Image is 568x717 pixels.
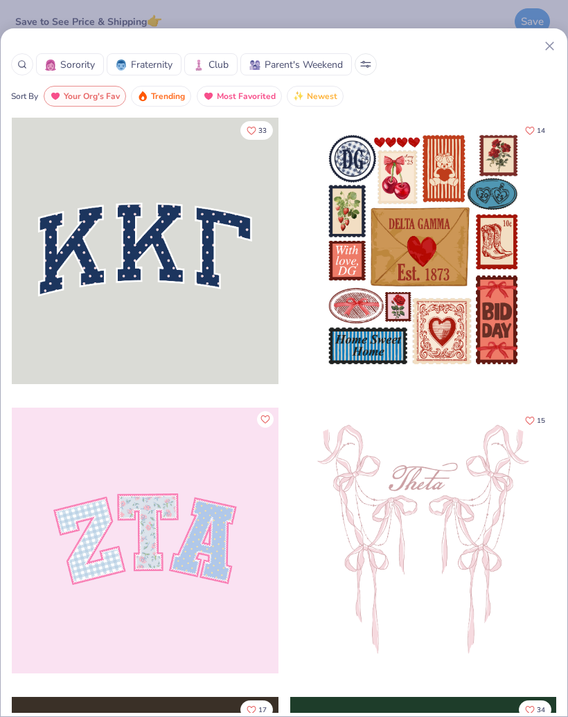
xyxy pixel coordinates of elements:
[45,60,56,71] img: Sorority
[60,57,95,72] span: Sorority
[287,86,344,107] button: Newest
[151,89,185,105] span: Trending
[131,57,172,72] span: Fraternity
[519,411,551,430] button: Like
[50,91,61,102] img: most_fav.gif
[193,60,204,71] img: Club
[537,707,545,714] span: 34
[64,89,120,105] span: Your Org's Fav
[265,57,343,72] span: Parent's Weekend
[208,57,229,72] span: Club
[537,417,545,424] span: 15
[307,89,337,105] span: Newest
[11,90,38,102] div: Sort By
[44,86,126,107] button: Your Org's Fav
[240,121,273,140] button: Like
[519,121,551,140] button: Like
[203,91,214,102] img: most_fav.gif
[36,53,104,75] button: SororitySorority
[116,60,127,71] img: Fraternity
[137,91,148,102] img: trending.gif
[537,127,545,134] span: 14
[249,60,260,71] img: Parent's Weekend
[197,86,282,107] button: Most Favorited
[184,53,238,75] button: ClubClub
[107,53,181,75] button: FraternityFraternity
[217,89,276,105] span: Most Favorited
[258,127,267,134] span: 33
[257,411,274,428] button: Like
[131,86,191,107] button: Trending
[293,91,304,102] img: newest.gif
[258,707,267,714] span: 17
[355,53,377,75] button: Sort Popup Button
[240,53,352,75] button: Parent's WeekendParent's Weekend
